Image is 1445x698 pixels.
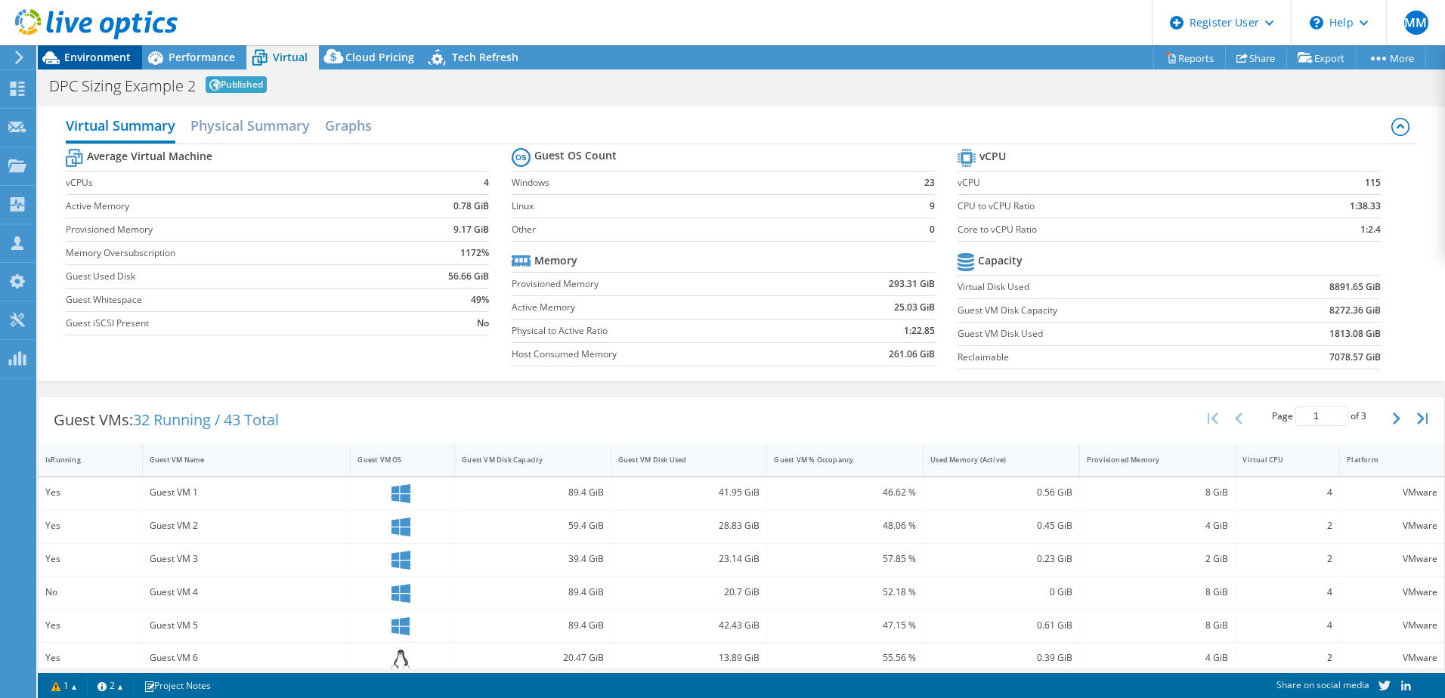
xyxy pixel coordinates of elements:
b: 25.03 GiB [894,300,935,315]
label: Guest VM Disk Used [958,326,1244,341]
b: 49% [471,292,489,307]
div: 39.4 GiB [462,551,604,567]
b: 4 [484,175,489,190]
div: 2 [1242,551,1332,567]
div: 0.61 GiB [930,617,1072,634]
span: Performance [169,50,235,64]
div: 48.06 % [774,517,916,534]
span: 3 [1361,409,1366,422]
label: Linux [512,199,896,214]
div: Provisioned Memory [1087,455,1211,465]
b: 56.66 GiB [448,269,489,284]
h2: Virtual Summary [66,110,175,144]
b: 1813.08 GiB [1329,326,1381,341]
div: Guest VM Name [150,455,326,465]
label: Reclaimable [958,350,1244,365]
label: Guest Used Disk [66,269,397,284]
b: vCPU [979,149,1006,164]
a: More [1356,46,1426,69]
label: Active Memory [512,300,812,315]
a: 1 [41,676,88,695]
div: Guest VM 4 [150,584,344,601]
label: Provisioned Memory [512,276,812,292]
b: 0.78 GiB [453,199,489,214]
label: Guest VM Disk Capacity [958,303,1244,318]
div: VMware [1347,650,1437,666]
div: 89.4 GiB [462,484,604,501]
b: 1:38.33 [1350,199,1381,214]
div: 59.4 GiB [462,517,604,534]
label: Guest iSCSI Present [66,316,397,331]
div: Guest VM 5 [150,617,344,634]
div: 23.14 GiB [618,551,760,567]
label: Core to vCPU Ratio [958,222,1270,237]
label: Virtual Disk Used [958,280,1244,295]
div: 13.89 GiB [618,650,760,666]
span: Share on social media [1276,678,1369,691]
a: Share [1225,46,1287,69]
div: No [45,584,135,601]
label: Windows [512,175,896,190]
label: Active Memory [66,199,397,214]
div: 2 [1242,650,1332,666]
span: Environment [64,50,131,64]
div: Guest VM Disk Capacity [462,455,586,465]
a: 2 [87,676,134,695]
div: VMware [1347,617,1437,634]
span: Tech Refresh [452,50,518,64]
div: VMware [1347,551,1437,567]
b: No [477,316,489,331]
div: 0 GiB [930,584,1072,601]
b: Average Virtual Machine [87,149,212,164]
b: 115 [1365,175,1381,190]
span: Cloud Pricing [345,50,414,64]
label: Host Consumed Memory [512,347,812,362]
div: Yes [45,484,135,501]
div: Guest VM 1 [150,484,344,501]
b: 23 [924,175,935,190]
div: 47.15 % [774,617,916,634]
a: Reports [1153,46,1226,69]
div: Platform [1347,455,1419,465]
div: Guest VMs: [39,397,294,443]
div: 20.47 GiB [462,650,604,666]
b: Capacity [978,253,1023,268]
div: 2 [1242,517,1332,534]
div: 4 [1242,484,1332,501]
span: Page of [1272,406,1366,426]
div: 8 GiB [1087,484,1229,501]
span: 32 Running / 43 Total [133,409,279,430]
label: vCPU [958,175,1270,190]
label: Provisioned Memory [66,222,397,237]
div: 4 [1242,584,1332,601]
div: 8 GiB [1087,584,1229,601]
div: VMware [1347,484,1437,501]
div: Guest VM OS [357,455,429,465]
div: 0.56 GiB [930,484,1072,501]
label: Other [512,222,896,237]
b: 9 [930,199,935,214]
h2: Graphs [325,110,372,141]
a: Project Notes [133,676,221,695]
input: jump to page [1295,406,1348,426]
div: Yes [45,517,135,534]
div: 4 [1242,617,1332,634]
b: 1:22.85 [904,323,935,338]
div: Guest VM 3 [150,551,344,567]
span: Virtual [273,50,308,64]
svg: \n [1310,16,1323,29]
span: MM [1404,11,1428,35]
div: Guest VM Disk Used [618,455,742,465]
div: 89.4 GiB [462,617,604,634]
div: 20.7 GiB [618,584,760,601]
label: Memory Oversubscription [66,246,397,261]
div: 0.39 GiB [930,650,1072,666]
label: Guest Whitespace [66,292,397,307]
b: 8891.65 GiB [1329,280,1381,295]
div: Yes [45,551,135,567]
b: 7078.57 GiB [1329,350,1381,365]
div: 46.62 % [774,484,916,501]
div: 2 GiB [1087,551,1229,567]
div: Yes [45,617,135,634]
div: Guest VM % Occupancy [774,455,898,465]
